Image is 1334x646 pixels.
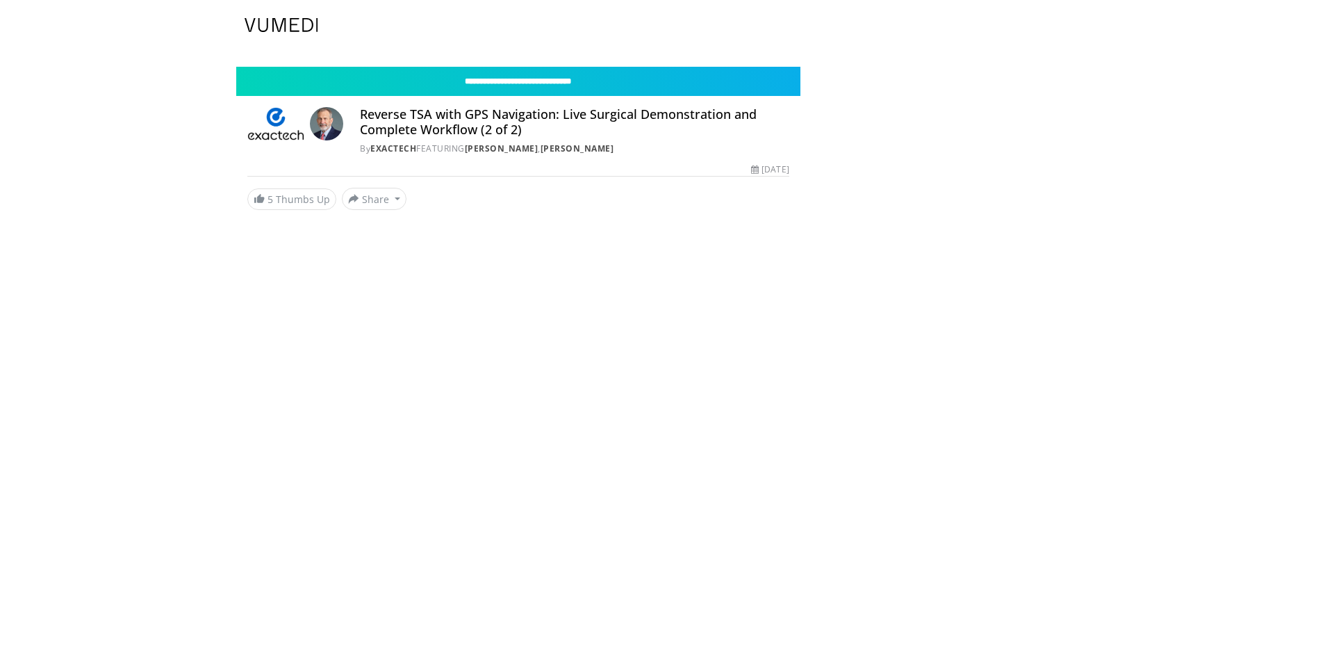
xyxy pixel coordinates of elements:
img: Exactech [247,107,304,140]
div: [DATE] [751,163,789,176]
a: 5 Thumbs Up [247,188,336,210]
h4: Reverse TSA with GPS Navigation: Live Surgical Demonstration and Complete Workflow (2 of 2) [360,107,789,137]
span: 5 [267,193,273,206]
a: Exactech [370,143,416,154]
a: [PERSON_NAME] [541,143,614,154]
a: [PERSON_NAME] [465,143,538,154]
div: By FEATURING , [360,143,789,155]
button: Share [342,188,406,210]
img: Avatar [310,107,343,140]
img: VuMedi Logo [245,18,318,32]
